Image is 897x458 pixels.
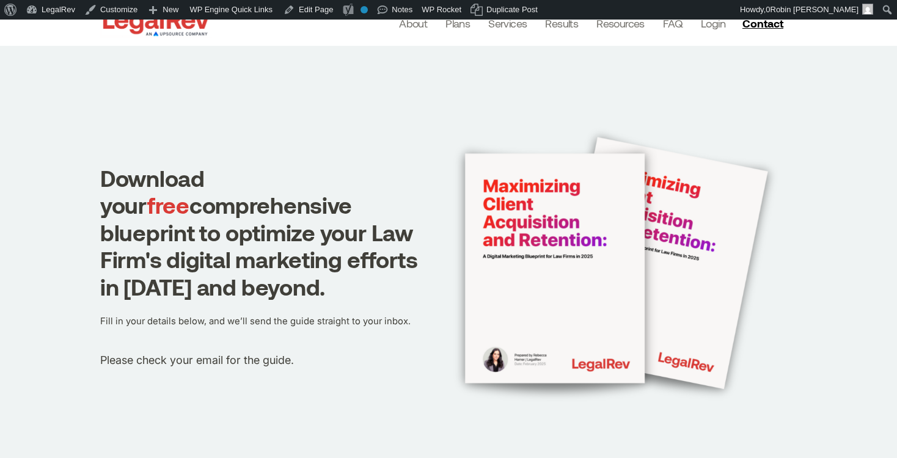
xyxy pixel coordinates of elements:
[100,164,420,300] h1: Download your comprehensive blueprint to optimize your Law Firm's digital marketing efforts in [D...
[545,15,578,32] a: Results
[100,312,420,330] p: Fill in your details below, and we’ll send the guide straight to your inbox.
[399,15,427,32] a: About
[488,15,527,32] a: Services
[100,351,420,369] div: Please check your email for the guide.
[742,18,783,29] span: Contact
[701,15,725,32] a: Login
[738,13,791,33] a: Contact
[445,15,470,32] a: Plans
[663,15,683,32] a: FAQ
[361,6,368,13] div: No index
[596,15,645,32] a: Resources
[399,15,725,32] nav: Menu
[766,5,859,14] span: 0Robin [PERSON_NAME]
[147,191,189,218] span: free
